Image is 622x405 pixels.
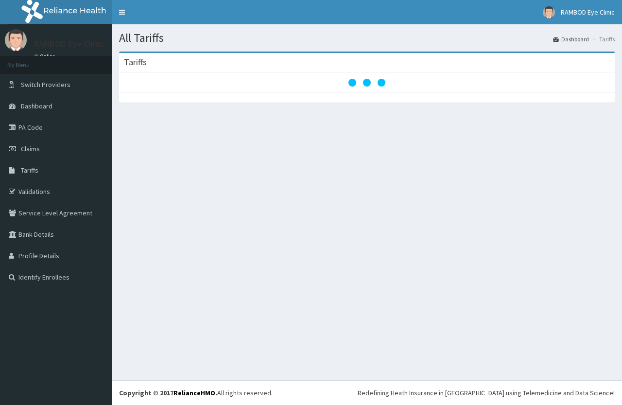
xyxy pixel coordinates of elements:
a: Dashboard [553,35,589,43]
span: Switch Providers [21,80,70,89]
div: Redefining Heath Insurance in [GEOGRAPHIC_DATA] using Telemedicine and Data Science! [358,388,615,398]
a: RelianceHMO [173,388,215,397]
h1: All Tariffs [119,32,615,44]
li: Tariffs [590,35,615,43]
span: Claims [21,144,40,153]
h3: Tariffs [124,58,147,67]
span: Tariffs [21,166,38,175]
img: User Image [5,29,27,51]
svg: audio-loading [347,63,386,102]
span: Dashboard [21,102,52,110]
p: RAMBOD Eye Clinic [34,39,104,48]
a: Online [34,53,57,60]
span: RAMBOD Eye Clinic [561,8,615,17]
img: User Image [543,6,555,18]
footer: All rights reserved. [112,380,622,405]
strong: Copyright © 2017 . [119,388,217,397]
